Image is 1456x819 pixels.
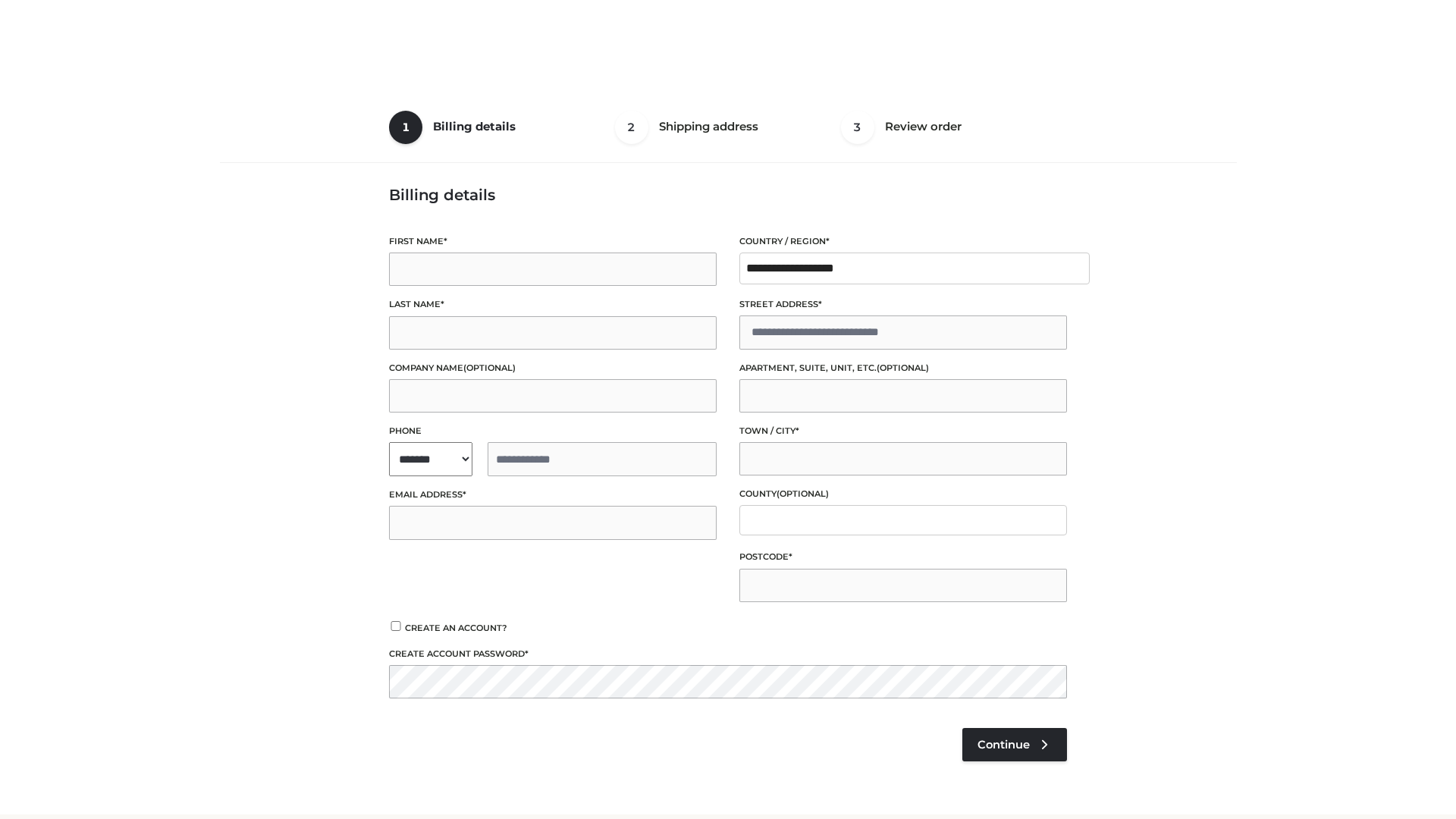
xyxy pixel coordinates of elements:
label: Country / Region [739,234,1067,249]
label: Create account password [389,647,1067,661]
h3: Billing details [389,186,1067,204]
label: Last name [389,297,717,312]
label: Email address [389,488,717,502]
label: Postcode [739,550,1067,564]
span: Continue [977,738,1030,752]
span: (optional) [463,362,516,373]
span: 2 [615,111,648,144]
span: Review order [885,119,962,133]
label: County [739,487,1067,501]
span: Billing details [433,119,516,133]
label: Phone [389,424,717,438]
span: Shipping address [659,119,758,133]
span: 1 [389,111,422,144]
label: First name [389,234,717,249]
a: Continue [962,728,1067,761]
input: Create an account? [389,621,403,631]
label: Apartment, suite, unit, etc. [739,361,1067,375]
label: Street address [739,297,1067,312]
span: 3 [841,111,874,144]
label: Company name [389,361,717,375]
span: (optional) [877,362,929,373]
span: Create an account? [405,623,507,633]
span: (optional) [777,488,829,499]
label: Town / City [739,424,1067,438]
